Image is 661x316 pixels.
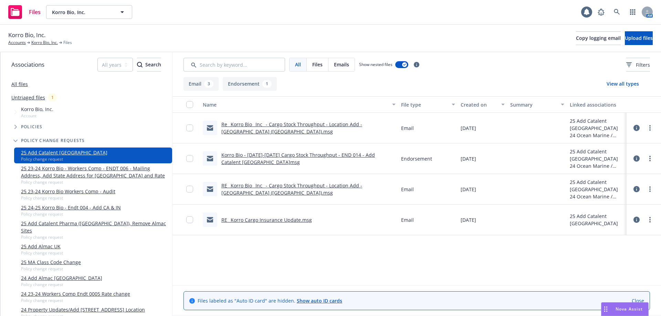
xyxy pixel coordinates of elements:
button: View all types [596,77,650,91]
span: [DATE] [461,155,476,162]
span: Email [401,124,414,132]
button: Summary [507,96,567,113]
a: 24 Property Updates/Add [STREET_ADDRESS] Location [21,306,145,313]
a: Close [632,297,644,304]
span: Policy change request [21,234,169,240]
span: Korro Bio, Inc. [52,9,112,16]
div: 24 Ocean Marine / Cargo [570,162,624,170]
span: Policies [21,125,43,129]
a: RE_ Korro Cargo Insurance Update.msg [221,217,312,223]
span: Files [29,9,41,15]
input: Toggle Row Selected [186,186,193,193]
a: Accounts [8,40,26,46]
span: [DATE] [461,124,476,132]
a: more [646,154,654,163]
span: Filters [636,61,650,68]
span: Files labeled as "Auto ID card" are hidden. [198,297,342,304]
span: Emails [334,61,349,68]
input: Toggle Row Selected [186,216,193,223]
input: Select all [186,101,193,108]
a: RE_ Korro Bio_ Inc_ - Cargo Stock Throughput - Location Add - [GEOGRAPHIC_DATA] ([GEOGRAPHIC_DATA... [221,182,362,196]
div: Summary [510,101,557,108]
div: 25 Add Catalent [GEOGRAPHIC_DATA] [570,148,624,162]
input: Search by keyword... [183,58,285,72]
button: Name [200,96,398,113]
a: Report a Bug [594,5,608,19]
span: Nova Assist [616,306,643,312]
a: 24 23-24 Workers Comp Endt 0005 Rate change [21,290,130,297]
div: 3 [204,80,213,88]
button: Korro Bio, Inc. [46,5,132,19]
a: 25 24-25 Korro Bio - Endt 004 - Add CA & IN [21,204,121,211]
div: Drag to move [601,303,610,316]
span: Korro Bio, Inc. [8,31,45,40]
span: Email [401,216,414,224]
button: Copy logging email [576,31,621,45]
a: 25 Add Catalent Pharma ([GEOGRAPHIC_DATA]), Remove Almac Sites [21,220,169,234]
button: Upload files [625,31,653,45]
button: File type [398,96,458,113]
a: Switch app [626,5,640,19]
span: Policy change requests [21,139,85,143]
span: Policy change request [21,282,102,287]
input: Toggle Row Selected [186,124,193,131]
a: more [646,216,654,224]
button: SearchSearch [137,58,161,72]
a: 24 Add Almac [GEOGRAPHIC_DATA] [21,274,102,282]
span: All [295,61,301,68]
a: 25 Add Catalent [GEOGRAPHIC_DATA] [21,149,107,156]
a: Untriaged files [11,94,45,101]
div: 25 Add Catalent [GEOGRAPHIC_DATA] [570,178,624,193]
span: Policy change request [21,179,169,185]
a: 25 MA Class Code Change [21,259,81,266]
a: Korro Bio, Inc. [31,40,58,46]
span: Policy change request [21,266,81,272]
div: Linked associations [570,101,624,108]
span: Policy change request [21,250,63,256]
span: Upload files [625,35,653,41]
button: Created on [458,96,507,113]
button: Linked associations [567,96,627,113]
div: 25 Add Catalent [GEOGRAPHIC_DATA] [570,213,624,227]
span: Filters [626,61,650,68]
div: 25 Add Catalent [GEOGRAPHIC_DATA] [570,117,624,132]
input: Toggle Row Selected [186,155,193,162]
span: Show nested files [359,62,392,67]
a: Show auto ID cards [297,297,342,304]
span: Korro Bio, Inc. [21,106,53,113]
span: [DATE] [461,216,476,224]
button: Email [183,77,219,91]
a: All files [11,81,28,87]
span: Files [312,61,323,68]
a: more [646,185,654,193]
span: Account [21,113,53,119]
svg: Search [137,62,143,67]
a: Search [610,5,624,19]
span: Files [63,40,72,46]
span: Policy change request [21,211,121,217]
button: Filters [626,58,650,72]
span: Policy change request [21,195,115,201]
span: Policy change request [21,156,107,162]
a: Re_ Korro Bio_ Inc_ - Cargo Stock Throughput - Location Add - [GEOGRAPHIC_DATA] ([GEOGRAPHIC_DATA... [221,121,362,135]
a: 25 23-24 Korro Bio - Workers Comp - ENDT 006 - Mailing Address, Add State Address for [GEOGRAPHIC... [21,165,169,179]
a: more [646,124,654,132]
span: Copy logging email [576,35,621,41]
a: 25 Add Almac UK [21,243,63,250]
button: Endorsement [223,77,277,91]
span: Email [401,186,414,193]
a: 25 23-24 Korro Bio Workers Comp - Audit [21,188,115,195]
div: 24 Ocean Marine / Cargo [570,132,624,139]
div: 1 [48,94,57,101]
span: Endorsement [401,155,432,162]
span: Policy change request [21,297,130,303]
div: Created on [461,101,497,108]
button: Nova Assist [601,302,649,316]
div: 1 [262,80,272,88]
div: 24 Ocean Marine / Cargo [570,193,624,200]
div: File type [401,101,448,108]
a: Files [6,2,43,22]
div: Search [137,58,161,71]
a: Korro Bio - [DATE]-[DATE] Cargo Stock Throughput - END 014 - Add Catalent [GEOGRAPHIC_DATA]msg [221,152,375,165]
div: Name [203,101,388,108]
